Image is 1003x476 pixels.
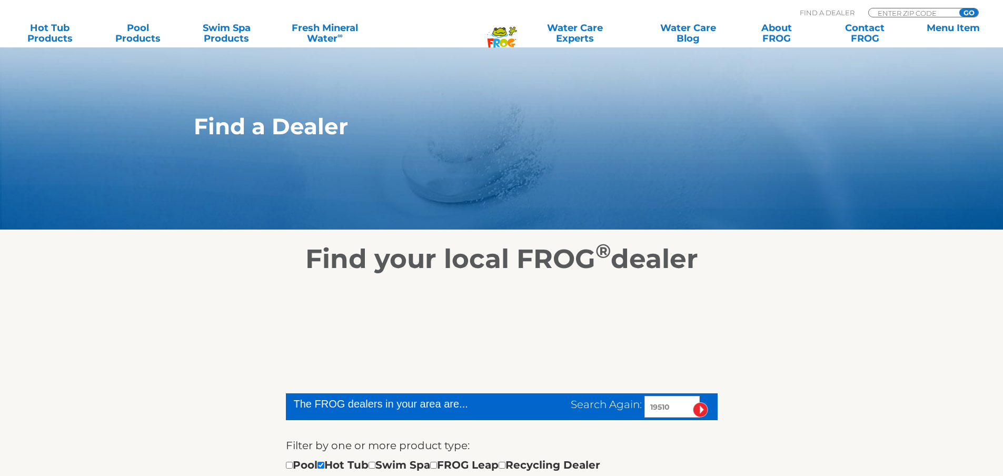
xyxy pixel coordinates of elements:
[826,23,904,44] a: ContactFROG
[337,31,343,39] sup: ∞
[914,23,992,44] a: Menu Item
[959,8,978,17] input: GO
[178,243,826,275] h2: Find your local FROG dealer
[194,114,761,139] h1: Find a Dealer
[276,23,374,44] a: Fresh MineralWater∞
[693,402,708,418] input: Submit
[511,23,639,44] a: Water CareExperts
[286,457,600,473] div: Pool Hot Tub Swim Spa FROG Leap Recycling Dealer
[482,13,522,48] img: Frog Products Logo
[877,8,948,17] input: Zip Code Form
[571,398,642,411] span: Search Again:
[649,23,727,44] a: Water CareBlog
[11,23,89,44] a: Hot TubProducts
[99,23,177,44] a: PoolProducts
[737,23,816,44] a: AboutFROG
[187,23,266,44] a: Swim SpaProducts
[800,8,855,17] p: Find A Dealer
[286,437,470,454] label: Filter by one or more product type:
[294,396,506,412] div: The FROG dealers in your area are...
[595,239,611,263] sup: ®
